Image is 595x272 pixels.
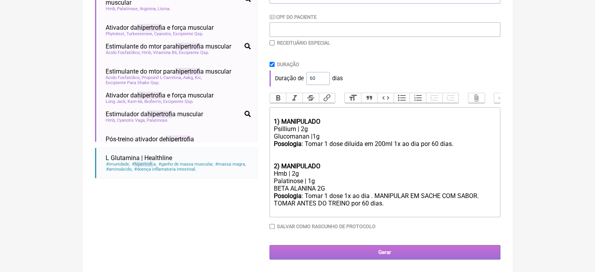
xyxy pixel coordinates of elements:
[106,99,126,104] span: Long Jack
[332,75,343,82] span: dias
[270,14,316,20] label: CPF do Paciente
[106,118,116,123] span: Hmb
[183,75,194,80] span: Aakg
[106,92,214,99] span: Ativador da a e força muscular
[273,133,496,140] div: Glucomanan |1g
[106,43,231,50] span: Estimulante do mtor para a muscular
[153,50,178,55] span: Vitamina B6
[106,68,231,75] span: Estimulante do mtor para a muscular
[158,6,171,11] span: Lisina
[319,93,335,103] button: Link
[176,68,200,75] span: hipertrofi
[166,135,191,143] span: hipertrofi
[273,192,301,200] strong: Posologia
[468,93,485,103] button: Attach Files
[106,110,203,118] span: Estimulador da a muscular
[195,75,202,80] span: Kic
[106,135,194,143] span: Pós-treino ativador de a
[345,93,361,103] button: Heading
[273,118,320,125] strong: 1) MANIPULADO
[147,118,169,123] span: Palatinose
[277,61,299,67] label: Duração
[106,24,214,31] span: Ativador da a e força muscular
[154,31,172,36] span: Cyanotis
[410,93,426,103] button: Numbers
[176,43,200,50] span: hipertrofi
[106,31,125,36] span: Phytotest
[275,75,304,82] span: Duração de
[215,162,246,167] span: massa magra
[131,162,157,167] span: a
[126,31,153,36] span: Turkesterone
[302,93,319,103] button: Strikethrough
[142,75,182,80] span: Propionil L-Carnitina
[106,6,116,11] span: Hmb
[273,140,496,162] div: : Tomar 1 dose diluída em 200ml 1x ao dia por 60 dias.
[106,80,160,85] span: Excipiente Para Shake Qsp
[273,177,496,185] div: Palatinose | 1g
[270,93,286,103] button: Bold
[273,162,320,170] strong: 2) MANIPULADO
[273,140,301,148] strong: Posologia
[270,245,500,259] input: Gerar
[117,118,146,123] span: Cyanotis Vaga
[442,93,459,103] button: Increase Level
[277,223,376,229] label: Salvar como rascunho de Protocolo
[273,192,496,214] div: : Tomar 1 dose 1x ao dia . MANIPULAR EM SACHE COM SABOR. TOMAR ANTES DO TREINO por 60 dias.
[426,93,442,103] button: Decrease Level
[142,50,152,55] span: Hmb
[179,50,209,55] span: Excipiente Qsp
[137,92,162,99] span: hipertrofi
[106,154,172,162] span: L Glutamina | Healthline
[361,93,377,103] button: Quote
[273,170,496,177] div: Hmb | 2g
[273,125,496,133] div: Psillium | 2g
[106,167,133,172] span: aminoácido
[106,50,140,55] span: Ácido Fosfatídico
[273,185,496,192] div: BETA ALANINA 2G
[117,6,138,11] span: Palatinose
[377,93,394,103] button: Code
[147,110,172,118] span: hipertrofi
[137,24,162,31] span: hipertrofi
[286,93,302,103] button: Italic
[144,99,162,104] span: Bioferrin
[173,31,203,36] span: Excipiente Qsp
[394,93,410,103] button: Bullets
[128,99,143,104] span: Ksm-66
[494,93,511,103] button: Undo
[163,99,194,104] span: Excipiente Qsp
[140,6,156,11] span: Arginina
[106,75,140,80] span: Ácido Fosfatídico
[106,162,130,167] span: imunidade
[134,167,197,172] span: doença inflamatoria intestinal
[277,40,330,46] label: Receituário Especial
[135,162,153,167] span: hipertrofi
[158,162,214,167] span: ganho de massa muscular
